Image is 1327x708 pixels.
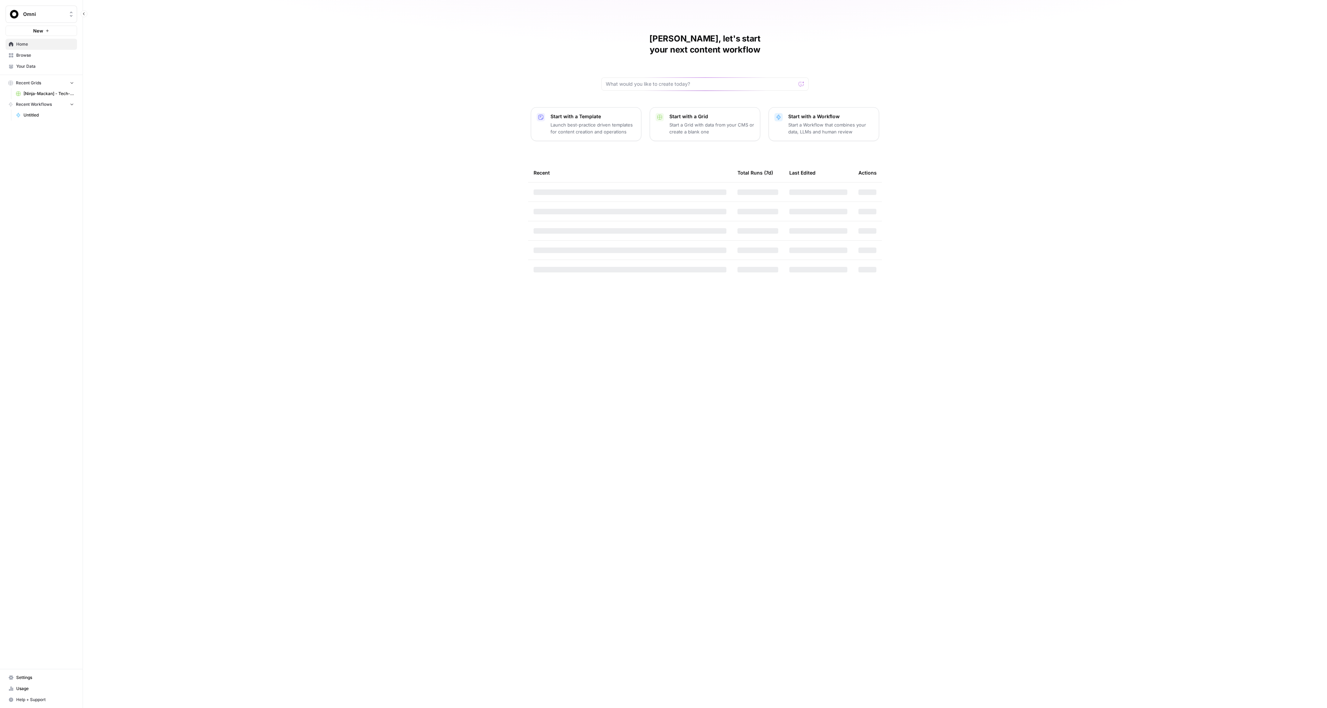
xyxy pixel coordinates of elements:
span: Recent Workflows [16,101,52,108]
div: Actions [858,163,877,182]
span: Omni [23,11,65,18]
h1: [PERSON_NAME], let's start your next content workflow [601,33,809,55]
button: Start with a GridStart a Grid with data from your CMS or create a blank one [650,107,760,141]
p: Start with a Grid [669,113,754,120]
input: What would you like to create today? [606,81,796,87]
a: Untitled [13,110,77,121]
button: Recent Workflows [6,99,77,110]
span: New [33,27,43,34]
a: Settings [6,672,77,683]
button: Help + Support [6,694,77,705]
p: Start with a Template [550,113,636,120]
p: Start a Grid with data from your CMS or create a blank one [669,121,754,135]
span: Recent Grids [16,80,41,86]
button: Start with a TemplateLaunch best-practice driven templates for content creation and operations [531,107,641,141]
span: Home [16,41,74,47]
div: Recent [534,163,726,182]
span: Settings [16,674,74,681]
p: Start with a Workflow [788,113,873,120]
button: Workspace: Omni [6,6,77,23]
span: Help + Support [16,697,74,703]
button: New [6,26,77,36]
p: Launch best-practice driven templates for content creation and operations [550,121,636,135]
span: Your Data [16,63,74,69]
a: Your Data [6,61,77,72]
a: Usage [6,683,77,694]
span: Browse [16,52,74,58]
div: Total Runs (7d) [737,163,773,182]
p: Start a Workflow that combines your data, LLMs and human review [788,121,873,135]
span: Usage [16,686,74,692]
img: Omni Logo [8,8,20,20]
span: Untitled [23,112,74,118]
a: [Ninja-Mackan] - Tech-kategoriseraren Grid [13,88,77,99]
span: [Ninja-Mackan] - Tech-kategoriseraren Grid [23,91,74,97]
button: Start with a WorkflowStart a Workflow that combines your data, LLMs and human review [769,107,879,141]
a: Home [6,39,77,50]
button: Recent Grids [6,78,77,88]
a: Browse [6,50,77,61]
div: Last Edited [789,163,816,182]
